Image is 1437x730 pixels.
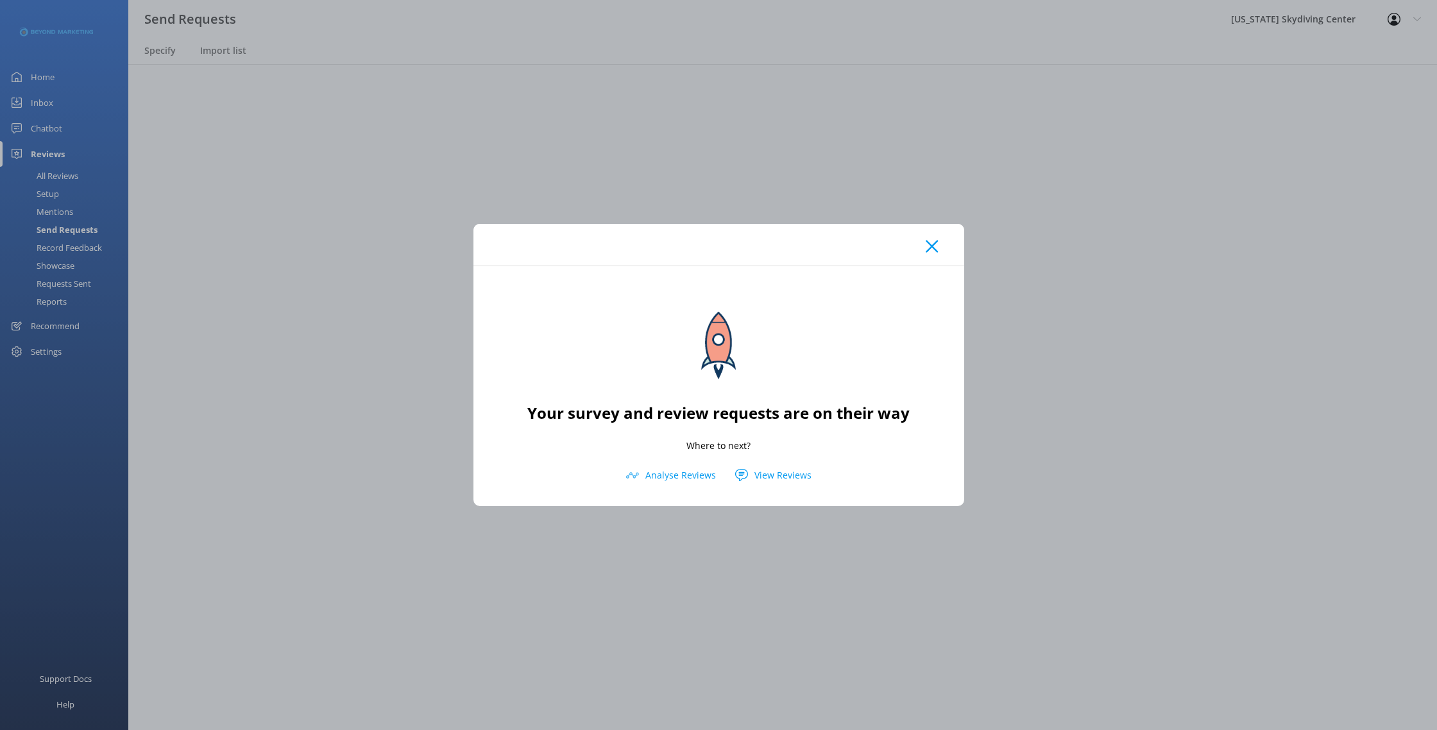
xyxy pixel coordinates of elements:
[686,439,751,453] p: Where to next?
[616,466,726,485] button: Analyse Reviews
[726,466,821,485] button: View Reviews
[661,285,776,401] img: sending...
[926,240,938,253] button: Close
[527,401,910,425] h2: Your survey and review requests are on their way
